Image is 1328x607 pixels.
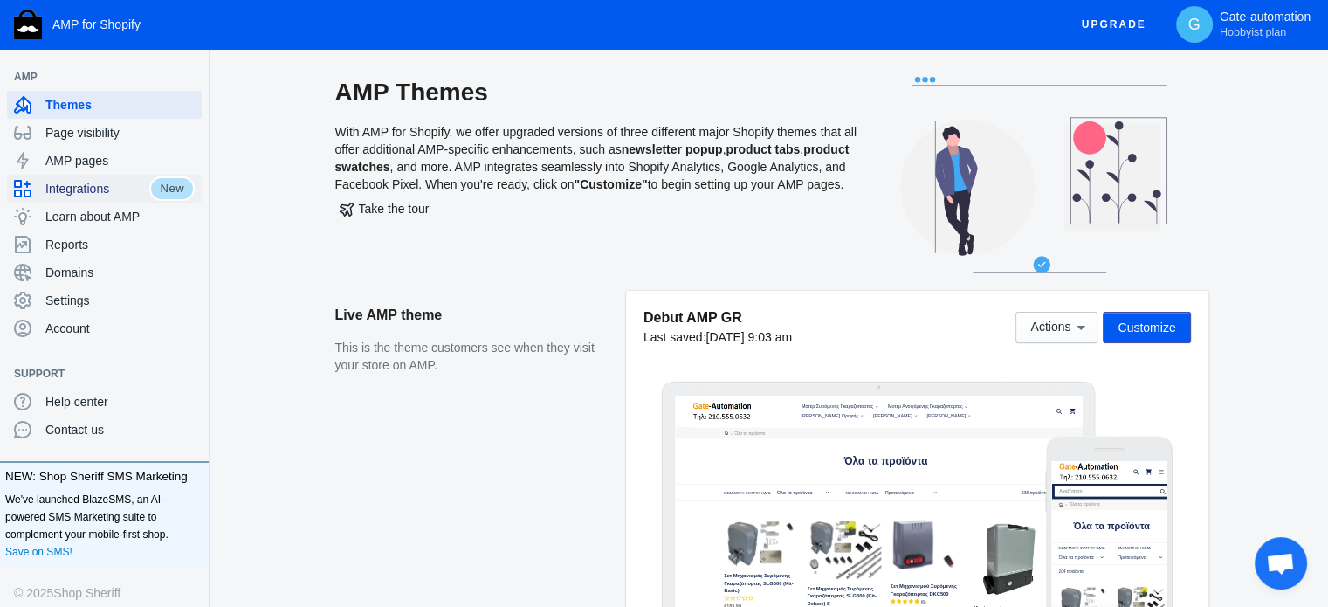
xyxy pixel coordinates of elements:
[50,121,141,140] span: Όλα τα προϊόντα
[622,142,723,156] b: newsletter popup
[162,104,166,122] span: ›
[45,180,149,197] span: Integrations
[705,330,792,344] span: [DATE] 9:03 am
[14,68,177,86] span: AMP
[1103,312,1190,343] button: Customize
[52,17,141,31] span: AMP for Shopify
[14,583,195,603] div: © 2025
[7,119,202,147] a: Page visibility
[335,77,859,108] h2: AMP Themes
[45,320,195,337] span: Account
[19,5,209,62] a: image
[19,319,92,333] span: 104 προϊόντα
[14,365,177,383] span: Support
[581,53,696,69] span: [PERSON_NAME]
[370,27,581,43] span: Μοτέρ Συρόμενης Γκαραζόπορτας
[45,124,195,141] span: Page visibility
[7,259,202,286] a: Domains
[39,121,44,140] span: ›
[499,280,595,296] label: Ταξινόμηση κατά
[48,20,237,77] a: image
[142,280,279,296] label: Εφαρμογή φίλτρου κατά
[45,393,195,410] span: Help center
[53,583,120,603] a: Shop Sheriff
[7,147,202,175] a: AMP pages
[1082,9,1146,40] span: Upgrade
[7,314,202,342] a: Account
[7,286,202,314] a: Settings
[1186,16,1203,33] span: G
[177,73,205,80] button: Add a sales channel
[726,142,800,156] b: product tabs
[177,370,205,377] button: Add a sales channel
[7,91,202,119] a: Themes
[45,292,195,309] span: Settings
[45,96,195,114] span: Themes
[173,104,264,122] span: Όλα τα προϊόντα
[45,152,195,169] span: AMP pages
[1015,279,1093,294] span: 235 προϊόντα
[335,291,609,340] h2: Live AMP theme
[144,107,155,119] a: Home
[335,340,609,374] p: This is the theme customers see when they visit your store on AMP.
[21,125,32,136] a: Home
[1255,537,1307,590] div: Open chat
[1220,25,1286,39] span: Hobbyist plan
[7,75,343,107] input: Αναζήτηση
[361,22,604,48] button: Μοτέρ Συρόμενης Γκαραζόπορτας
[335,77,859,291] div: With AMP for Shopify, we offer upgraded versions of three different major Shopify themes that all...
[19,5,194,62] img: image
[149,176,195,201] span: New
[572,48,719,74] button: [PERSON_NAME]
[574,177,647,191] b: "Customize"
[1030,321,1070,335] span: Actions
[1220,10,1311,39] p: Gate-automation
[48,20,223,77] img: image
[7,231,202,259] a: Reports
[360,48,560,74] button: [PERSON_NAME] Οροφής
[1118,321,1175,335] span: Customize
[63,178,287,210] span: Όλα τα προϊόντα
[7,203,202,231] a: Learn about AMP
[624,27,844,43] span: Μοτέρ Ανοιγόμενης Γκαραζόπορτας
[1068,9,1160,41] button: Upgrade
[7,416,202,444] a: Contact us
[1015,312,1097,343] button: Actions
[19,250,158,266] label: Εφαρμογή φίλτρου κατά
[739,53,854,69] span: [PERSON_NAME]
[643,308,792,327] h5: Debut AMP GR
[302,17,339,52] button: Μενού
[7,175,202,203] a: IntegrationsNew
[45,236,195,253] span: Reports
[340,202,430,216] span: Take the tour
[616,22,867,48] button: Μοτέρ Ανοιγόμενης Γκαραζόπορτας
[643,328,792,346] div: Last saved:
[730,48,877,74] button: [PERSON_NAME]
[45,208,195,225] span: Learn about AMP
[335,193,434,224] button: Take the tour
[45,421,195,438] span: Contact us
[495,178,741,212] span: Όλα τα προϊόντα
[14,10,42,39] img: Shop Sheriff Logo
[368,53,537,69] span: [PERSON_NAME] Οροφής
[45,264,195,281] span: Domains
[5,543,72,561] a: Save on SMS!
[193,250,332,266] label: Ταξινόμηση κατά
